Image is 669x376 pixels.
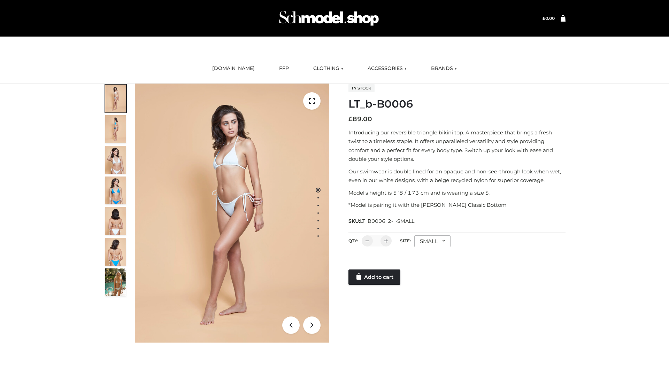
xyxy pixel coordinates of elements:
[348,84,375,92] span: In stock
[105,177,126,204] img: ArielClassicBikiniTop_CloudNine_AzureSky_OW114ECO_4-scaled.jpg
[426,61,462,76] a: BRANDS
[135,84,329,343] img: ArielClassicBikiniTop_CloudNine_AzureSky_OW114ECO_1
[105,207,126,235] img: ArielClassicBikiniTop_CloudNine_AzureSky_OW114ECO_7-scaled.jpg
[105,238,126,266] img: ArielClassicBikiniTop_CloudNine_AzureSky_OW114ECO_8-scaled.jpg
[348,115,372,123] bdi: 89.00
[348,238,358,243] label: QTY:
[543,16,555,21] bdi: 0.00
[277,5,381,32] img: Schmodel Admin 964
[105,268,126,296] img: Arieltop_CloudNine_AzureSky2.jpg
[414,235,451,247] div: SMALL
[348,217,415,225] span: SKU:
[348,167,566,185] p: Our swimwear is double lined for an opaque and non-see-through look when wet, even in our white d...
[274,61,294,76] a: FFP
[348,188,566,197] p: Model’s height is 5 ‘8 / 173 cm and is wearing a size S.
[543,16,545,21] span: £
[348,269,400,285] a: Add to cart
[105,85,126,112] img: ArielClassicBikiniTop_CloudNine_AzureSky_OW114ECO_1-scaled.jpg
[348,201,566,210] p: *Model is pairing it with the [PERSON_NAME] Classic Bottom
[362,61,412,76] a: ACCESSORIES
[207,61,260,76] a: [DOMAIN_NAME]
[308,61,348,76] a: CLOTHING
[348,128,566,164] p: Introducing our reversible triangle bikini top. A masterpiece that brings a fresh twist to a time...
[543,16,555,21] a: £0.00
[360,218,414,224] span: LT_B0006_2-_-SMALL
[348,98,566,110] h1: LT_b-B0006
[105,115,126,143] img: ArielClassicBikiniTop_CloudNine_AzureSky_OW114ECO_2-scaled.jpg
[400,238,411,243] label: Size:
[348,115,353,123] span: £
[105,146,126,174] img: ArielClassicBikiniTop_CloudNine_AzureSky_OW114ECO_3-scaled.jpg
